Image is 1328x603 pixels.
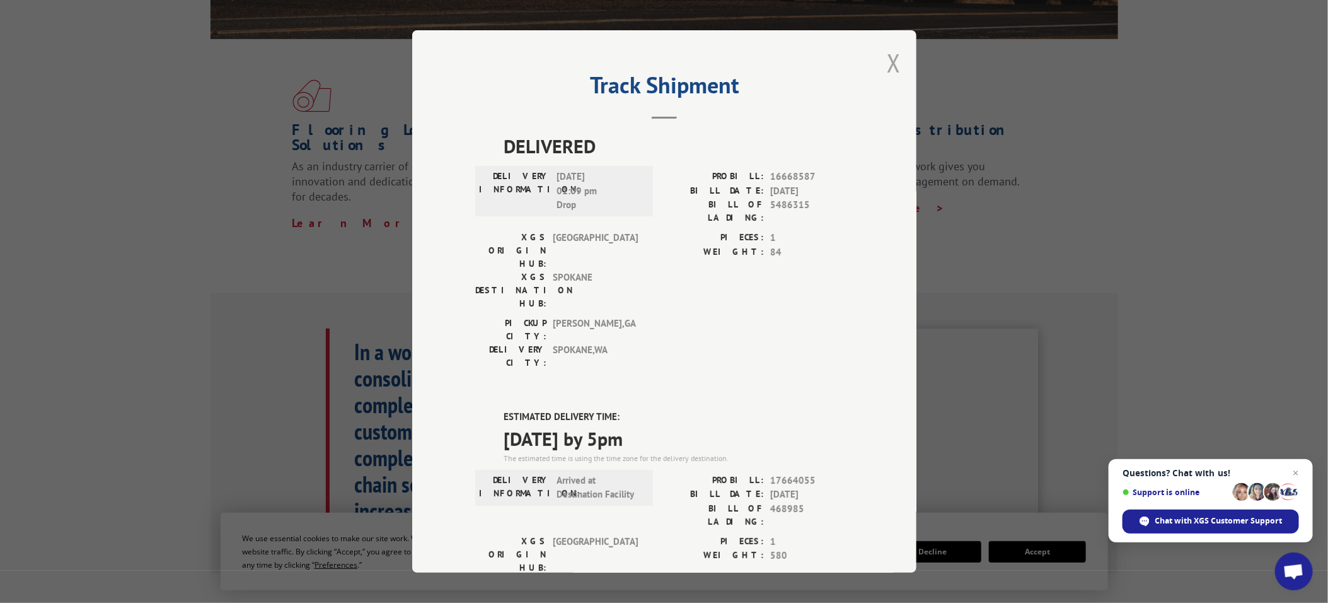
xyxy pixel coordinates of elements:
label: BILL DATE: [664,184,764,198]
span: Support is online [1123,488,1228,497]
span: [DATE] by 5pm [504,424,853,452]
span: [GEOGRAPHIC_DATA] [553,231,638,271]
div: Chat with XGS Customer Support [1123,510,1299,534]
span: Close chat [1288,465,1303,481]
span: 468985 [770,501,853,528]
div: Open chat [1275,553,1313,590]
label: PIECES: [664,231,764,245]
label: XGS ORIGIN HUB: [475,231,546,271]
button: Close modal [887,46,901,79]
span: SPOKANE , WA [553,343,638,370]
span: [PERSON_NAME] , GA [553,317,638,343]
label: WEIGHT: [664,245,764,259]
span: 1 [770,534,853,549]
label: PIECES: [664,534,764,549]
span: 5486315 [770,198,853,225]
label: PROBILL: [664,170,764,184]
label: BILL OF LADING: [664,501,764,528]
span: 1 [770,231,853,245]
span: [GEOGRAPHIC_DATA] [553,534,638,574]
span: Arrived at Destination Facility [557,473,642,501]
span: Questions? Chat with us! [1123,468,1299,478]
span: 84 [770,245,853,259]
span: [DATE] [770,184,853,198]
span: [DATE] [770,488,853,502]
span: 580 [770,549,853,563]
label: BILL DATE: [664,488,764,502]
label: WEIGHT: [664,549,764,563]
h2: Track Shipment [475,76,853,100]
label: PICKUP CITY: [475,317,546,343]
label: ESTIMATED DELIVERY TIME: [504,410,853,424]
label: DELIVERY CITY: [475,343,546,370]
label: PROBILL: [664,473,764,488]
label: DELIVERY INFORMATION: [479,473,550,501]
span: Chat with XGS Customer Support [1155,515,1283,527]
label: XGS DESTINATION HUB: [475,271,546,310]
span: 16668587 [770,170,853,184]
span: SPOKANE [553,271,638,310]
span: [DATE] 01:09 pm Drop [557,170,642,213]
span: 17664055 [770,473,853,488]
label: DELIVERY INFORMATION: [479,170,550,213]
div: The estimated time is using the time zone for the delivery destination. [504,452,853,464]
span: DELIVERED [504,132,853,160]
label: XGS ORIGIN HUB: [475,534,546,574]
label: BILL OF LADING: [664,198,764,225]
